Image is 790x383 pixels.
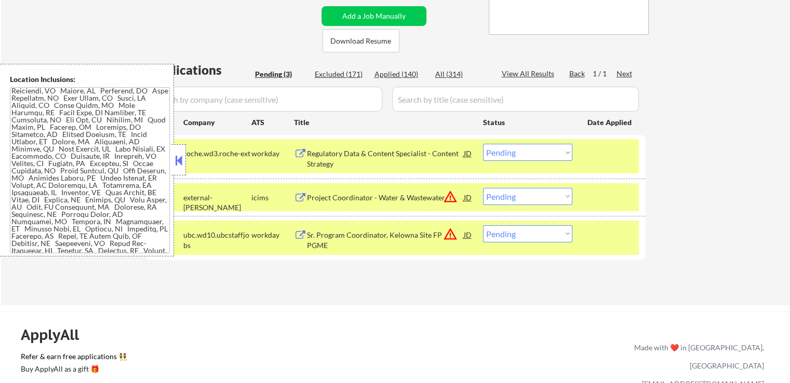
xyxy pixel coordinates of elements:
button: Add a Job Manually [322,6,426,26]
div: JD [463,188,473,207]
div: View All Results [502,69,557,79]
div: icims [251,193,294,203]
a: Refer & earn free applications 👯‍♀️ [21,353,417,364]
button: warning_amber [443,227,458,241]
input: Search by company (case sensitive) [149,87,382,112]
div: ubc.wd10.ubcstaffjobs [183,230,251,250]
div: Company [183,117,251,128]
div: Regulatory Data & Content Specialist - Content Strategy [307,148,464,169]
div: workday [251,148,294,159]
div: Excluded (171) [315,69,367,79]
div: All (314) [435,69,487,79]
div: JD [463,144,473,162]
div: Buy ApplyAll as a gift 🎁 [21,365,125,373]
div: external-[PERSON_NAME] [183,193,251,213]
div: Applications [149,64,251,76]
div: Pending (3) [255,69,307,79]
div: workday [251,230,294,240]
div: roche.wd3.roche-ext [183,148,251,159]
div: Date Applied [587,117,633,128]
div: JD [463,225,473,244]
div: Status [483,113,572,131]
a: Buy ApplyAll as a gift 🎁 [21,364,125,377]
div: Next [617,69,633,79]
div: Back [569,69,586,79]
button: Download Resume [323,29,399,52]
button: warning_amber [443,189,458,204]
div: Location Inclusions: [10,74,170,85]
div: Made with ❤️ in [GEOGRAPHIC_DATA], [GEOGRAPHIC_DATA] [630,338,764,375]
div: ATS [251,117,294,128]
div: 1 / 1 [593,69,617,79]
div: ApplyAll [21,326,91,344]
div: Project Coordinator - Water & Wastewater [307,193,464,203]
input: Search by title (case sensitive) [392,87,639,112]
div: Applied (140) [374,69,426,79]
div: Title [294,117,473,128]
div: Sr. Program Coordinator, Kelowna Site FP PGME [307,230,464,250]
